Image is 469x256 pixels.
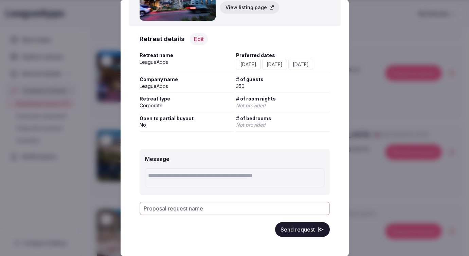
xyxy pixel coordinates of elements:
button: Edit [190,33,208,45]
span: Retreat name [140,52,233,59]
div: Corporate [140,102,233,109]
span: Company name [140,76,233,83]
div: No [140,122,233,128]
span: Not provided [236,103,266,108]
div: [DATE] [288,59,313,70]
div: [DATE] [236,59,261,70]
div: [DATE] [262,59,287,70]
label: Message [145,156,169,162]
h3: Retreat details [140,35,184,43]
div: 350 [236,83,330,90]
span: # of guests [236,76,330,83]
span: Preferred dates [236,52,330,59]
span: # of bedrooms [236,115,330,122]
span: Retreat type [140,95,233,102]
a: View listing page [220,1,320,14]
div: LeagueApps [140,59,233,66]
div: LeagueApps [140,83,233,90]
span: # of room nights [236,95,330,102]
button: View listing page [220,1,279,14]
span: Not provided [236,122,266,128]
span: Open to partial buyout [140,115,233,122]
button: Send request [275,222,330,237]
